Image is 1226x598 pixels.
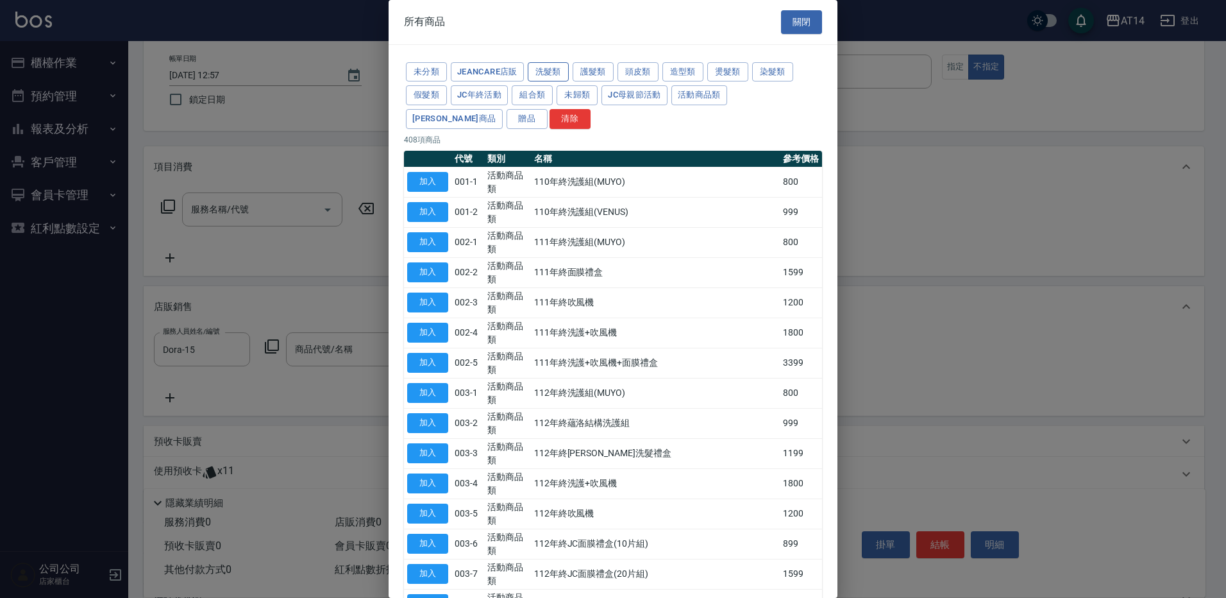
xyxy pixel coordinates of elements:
[780,378,822,408] td: 800
[451,62,524,82] button: JeanCare店販
[780,257,822,287] td: 1599
[404,134,822,146] p: 408 項商品
[407,262,448,282] button: 加入
[407,172,448,192] button: 加入
[780,499,822,529] td: 1200
[484,559,531,589] td: 活動商品類
[451,468,484,499] td: 003-4
[531,318,780,348] td: 111年終洗護+吹風機
[484,348,531,378] td: 活動商品類
[780,197,822,227] td: 999
[404,15,445,28] span: 所有商品
[780,468,822,499] td: 1800
[484,468,531,499] td: 活動商品類
[557,85,598,105] button: 未歸類
[407,293,448,312] button: 加入
[671,85,727,105] button: 活動商品類
[707,62,748,82] button: 燙髮類
[407,413,448,433] button: 加入
[573,62,614,82] button: 護髮類
[407,323,448,343] button: 加入
[451,151,484,167] th: 代號
[451,318,484,348] td: 002-4
[507,109,548,129] button: 贈品
[484,287,531,318] td: 活動商品類
[407,353,448,373] button: 加入
[451,529,484,559] td: 003-6
[407,202,448,222] button: 加入
[484,438,531,468] td: 活動商品類
[531,227,780,257] td: 111年終洗護組(MUYO)
[484,408,531,438] td: 活動商品類
[406,109,503,129] button: [PERSON_NAME]商品
[780,287,822,318] td: 1200
[780,559,822,589] td: 1599
[406,85,447,105] button: 假髮類
[484,197,531,227] td: 活動商品類
[780,167,822,197] td: 800
[407,443,448,463] button: 加入
[407,504,448,524] button: 加入
[531,408,780,438] td: 112年終蘊洛結構洗護組
[451,227,484,257] td: 002-1
[531,167,780,197] td: 110年終洗護組(MUYO)
[484,167,531,197] td: 活動商品類
[407,383,448,403] button: 加入
[484,378,531,408] td: 活動商品類
[780,348,822,378] td: 3399
[780,318,822,348] td: 1800
[531,287,780,318] td: 111年終吹風機
[780,227,822,257] td: 800
[752,62,793,82] button: 染髮類
[780,438,822,468] td: 1199
[484,318,531,348] td: 活動商品類
[601,85,668,105] button: JC母親節活動
[451,378,484,408] td: 003-1
[531,559,780,589] td: 112年終JC面膜禮盒(20片組)
[451,197,484,227] td: 001-2
[451,559,484,589] td: 003-7
[407,534,448,554] button: 加入
[528,62,569,82] button: 洗髮類
[531,438,780,468] td: 112年終[PERSON_NAME]洗髮禮盒
[407,232,448,252] button: 加入
[451,408,484,438] td: 003-2
[550,109,591,129] button: 清除
[531,468,780,499] td: 112年終洗護+吹風機
[781,10,822,34] button: 關閉
[451,348,484,378] td: 002-5
[484,227,531,257] td: 活動商品類
[406,62,447,82] button: 未分類
[780,151,822,167] th: 參考價格
[484,151,531,167] th: 類別
[451,438,484,468] td: 003-3
[407,564,448,584] button: 加入
[451,257,484,287] td: 002-2
[662,62,703,82] button: 造型類
[617,62,659,82] button: 頭皮類
[531,378,780,408] td: 112年終洗護組(MUYO)
[531,151,780,167] th: 名稱
[484,499,531,529] td: 活動商品類
[780,408,822,438] td: 999
[531,529,780,559] td: 112年終JC面膜禮盒(10片組)
[531,197,780,227] td: 110年終洗護組(VENUS)
[531,499,780,529] td: 112年終吹風機
[451,167,484,197] td: 001-1
[780,529,822,559] td: 899
[451,85,508,105] button: JC年終活動
[484,257,531,287] td: 活動商品類
[407,474,448,493] button: 加入
[512,85,553,105] button: 組合類
[451,287,484,318] td: 002-3
[484,529,531,559] td: 活動商品類
[531,257,780,287] td: 111年終面膜禮盒
[531,348,780,378] td: 111年終洗護+吹風機+面膜禮盒
[451,499,484,529] td: 003-5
